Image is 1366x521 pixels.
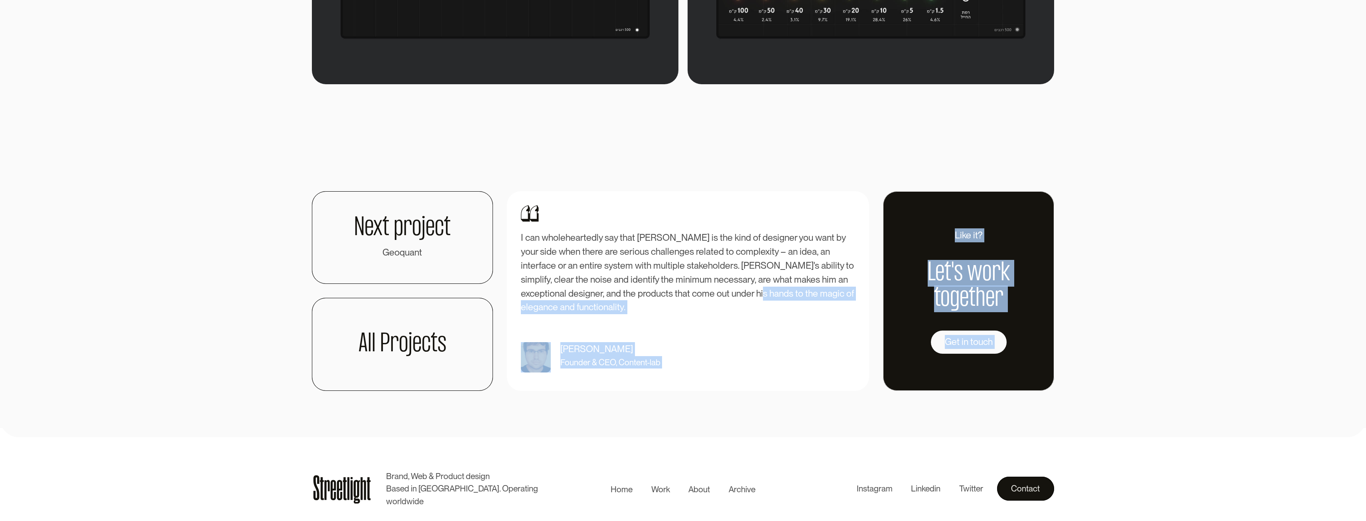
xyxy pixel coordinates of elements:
[959,482,983,495] div: Twitter
[847,480,902,497] a: Instagram
[521,231,855,314] p: I can wholeheartedly say that [PERSON_NAME] is the kind of designer you want by your side when th...
[560,356,660,368] p: Founder & CEO, Content-lab
[521,205,539,222] img: quotes mark
[883,191,1054,391] a: Like it?Let's work togetherGet in touch
[902,480,950,497] a: Linkedin
[560,342,660,356] p: [PERSON_NAME]
[688,483,710,495] div: About
[679,481,719,498] a: About
[601,481,642,498] a: Home
[1011,482,1040,496] div: Contact
[955,228,982,242] div: Like it?
[945,335,993,349] div: Get in touch
[521,342,551,372] img: Oran huberman
[911,482,940,495] div: Linkedin
[386,470,557,482] p: Brand, Web & Product design
[642,481,679,498] a: Work
[611,483,633,495] div: Home
[312,191,493,284] a: Next projectGeoquant
[997,477,1055,501] a: Contact
[382,246,422,260] div: Geoquant
[354,216,451,241] h1: Next project
[312,298,493,391] a: All Projects
[729,483,755,495] div: Archive
[386,482,557,507] p: Based in [GEOGRAPHIC_DATA]. Operating worldwide
[651,483,670,495] div: Work
[359,332,446,357] h1: All Projects
[719,481,765,498] a: Archive
[950,480,992,497] a: Twitter
[857,482,893,495] div: Instagram
[893,261,1045,312] h1: Let's work together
